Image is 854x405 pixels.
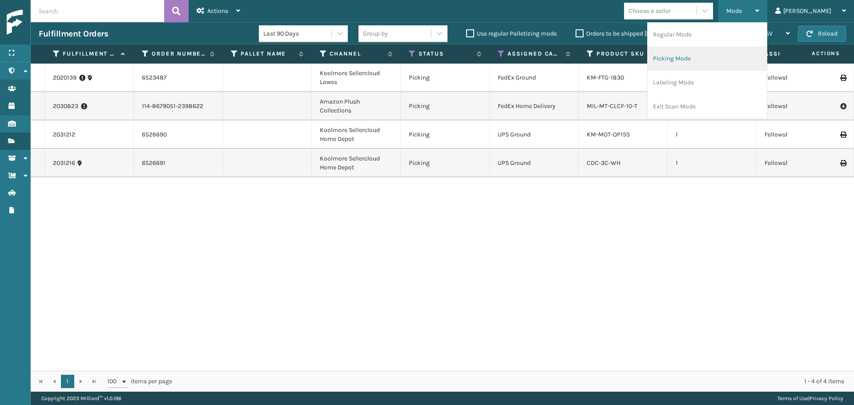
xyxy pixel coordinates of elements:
div: Choose a seller [628,6,671,16]
label: Fulfillment Order Id [63,50,117,58]
td: 1 [668,120,757,149]
a: CDC-3C-WH [587,159,620,167]
td: UPS Ground [490,120,579,149]
label: Order Number [152,50,205,58]
label: Product SKU [596,50,650,58]
div: Group by [363,29,388,38]
td: Koolmore Sellercloud Lowes [312,64,401,92]
div: | [777,392,843,405]
label: Status [419,50,472,58]
td: Picking [401,120,490,149]
li: Picking Mode [648,47,767,71]
a: 2020139 [53,73,77,82]
td: FedEx Home Delivery [490,92,579,120]
td: UPS Ground [490,149,579,177]
a: 1 [61,375,74,388]
label: Use regular Palletizing mode [466,30,557,37]
h3: Fulfillment Orders [39,28,108,39]
img: logo [7,10,87,35]
td: Amazon Plush Collections [312,92,401,120]
span: 100 [107,377,121,386]
a: Privacy Policy [810,395,843,401]
a: MIL-MT-CLCF-10-T [587,102,637,110]
li: Regular Mode [648,23,767,47]
i: Print Label [840,132,846,138]
a: KM-FTG-1830 [587,74,624,81]
a: 2030823 [53,102,78,111]
p: Copyright 2023 Milliard™ v 1.0.186 [41,392,121,405]
i: Print Label [840,160,846,166]
label: Orders to be shipped [DATE] [576,30,662,37]
button: Reload [798,26,846,42]
label: Channel [330,50,383,58]
a: 2031212 [53,130,75,139]
td: Fellowship - West [757,149,846,177]
span: Actions [207,7,228,15]
td: Koolmore Sellercloud Home Depot [312,120,401,149]
div: 1 - 4 of 4 items [185,377,844,386]
td: Picking [401,64,490,92]
li: Labeling Mode [648,71,767,95]
td: Picking [401,149,490,177]
a: 2031216 [53,159,75,168]
div: Last 90 Days [263,29,332,38]
i: Pull Label [840,102,846,111]
td: FedEx Ground [490,64,579,92]
td: 114-8679051-2398622 [134,92,223,120]
i: Print Label [840,75,846,81]
span: items per page [107,375,172,388]
label: Assigned Carrier Service [508,50,561,58]
li: Exit Scan Mode [648,95,767,119]
label: Pallet Name [241,50,294,58]
td: 6526690 [134,120,223,149]
span: Actions [784,46,846,61]
span: Mode [726,7,742,15]
a: Terms of Use [777,395,808,401]
td: Koolmore Sellercloud Home Depot [312,149,401,177]
td: 6523487 [134,64,223,92]
td: Fellowship - West [757,120,846,149]
td: 6526691 [134,149,223,177]
td: 1 [668,149,757,177]
a: KM-MOT-OP1SS [587,131,630,138]
td: Picking [401,92,490,120]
